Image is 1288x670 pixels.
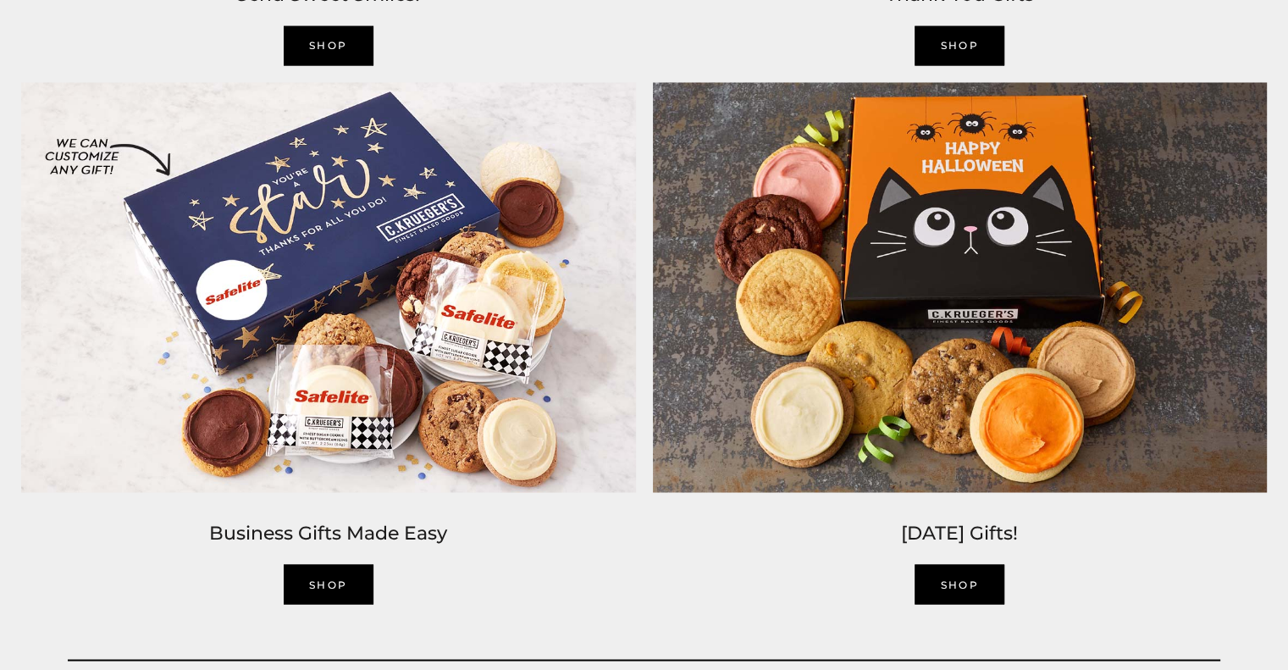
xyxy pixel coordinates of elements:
a: shop [915,25,1004,65]
h2: Business Gifts Made Easy [21,518,636,548]
a: SHOP [284,25,373,65]
img: C.Krueger’s image [644,74,1276,501]
h2: [DATE] Gifts! [653,518,1268,548]
a: SHOP [915,564,1004,604]
img: C.Krueger’s image [13,74,644,501]
a: SHOP [284,564,373,604]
